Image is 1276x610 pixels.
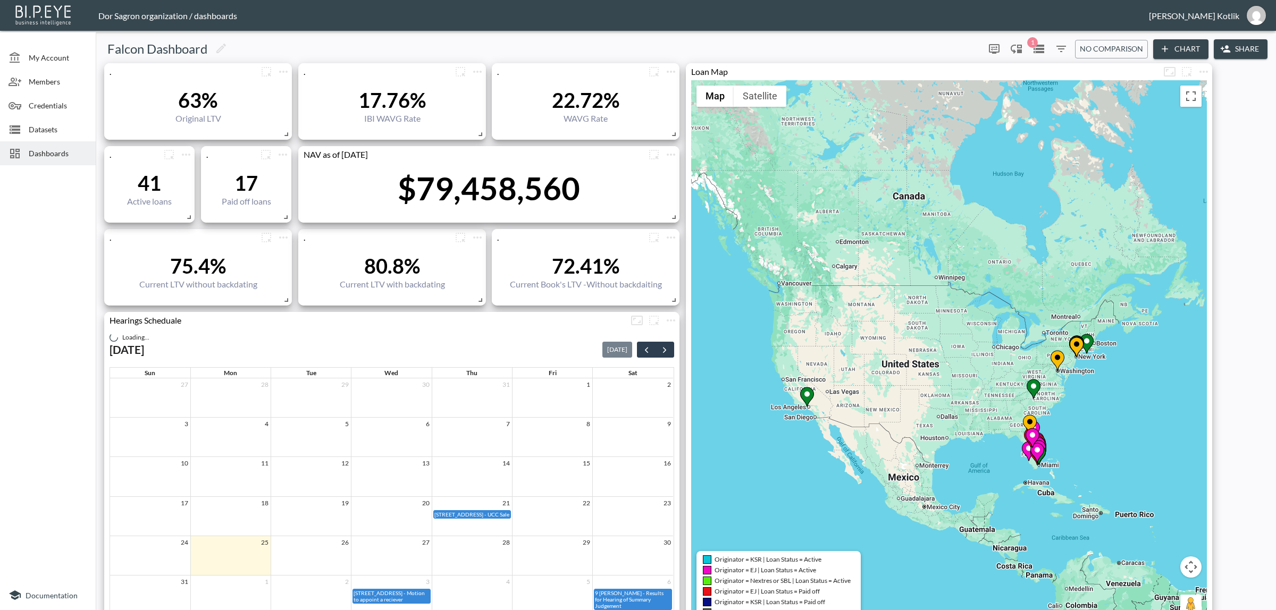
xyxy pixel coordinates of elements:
a: September 5, 2025 [584,575,592,588]
div: Loan Map [686,66,1161,77]
div: 9 [PERSON_NAME] - Results for Hearing of Summary Judgement [594,589,671,609]
span: Attach chart to a group [1178,65,1195,75]
span: Credentials [29,100,87,111]
button: Share [1214,39,1267,59]
td: August 5, 2025 [271,418,351,457]
td: August 29, 2025 [512,536,592,575]
a: September 4, 2025 [504,575,512,588]
a: July 30, 2025 [420,378,432,391]
span: Chart settings [469,63,486,80]
span: Attach chart to a group [645,231,662,241]
div: . [492,66,645,77]
a: August 10, 2025 [179,457,190,469]
div: Hearings Scheduale [104,315,628,325]
a: August 3, 2025 [182,418,190,430]
td: August 11, 2025 [190,457,271,496]
div: [STREET_ADDRESS] - Motion to appoint a reciever [353,589,430,603]
span: Chart settings [1195,63,1212,80]
div: Current LTV without backdating [139,279,257,289]
span: Originator = EJ | Loan Status = Active [715,566,816,574]
td: August 10, 2025 [110,457,190,496]
span: Attach chart to a group [645,65,662,75]
td: July 29, 2025 [271,378,351,418]
td: July 30, 2025 [351,378,432,418]
div: . [104,149,161,159]
a: September 1, 2025 [263,575,271,588]
div: WAVG Rate [552,113,620,123]
span: Chart settings [275,229,292,246]
td: August 6, 2025 [351,418,432,457]
a: Wednesday [382,368,400,378]
td: July 27, 2025 [110,378,190,418]
a: August 9, 2025 [665,418,673,430]
td: August 27, 2025 [351,536,432,575]
a: August 30, 2025 [661,536,673,548]
span: My Account [29,52,87,63]
div: Current Book's LTV -Without backdaiting [510,279,662,289]
a: August 25, 2025 [259,536,271,548]
a: August 5, 2025 [343,418,351,430]
td: August 3, 2025 [110,418,190,457]
button: more [1195,63,1212,80]
a: August 24, 2025 [179,536,190,548]
a: Documentation [9,589,87,601]
div: . [492,232,645,242]
div: . [298,232,452,242]
button: Map camera controls [1180,556,1202,578]
span: Originator = KSR | Loan Status = Active [715,555,821,563]
td: August 14, 2025 [432,457,512,496]
button: more [1178,63,1195,80]
button: dinak@ibi.co.il [1239,3,1273,28]
button: Toggle fullscreen view [1180,86,1202,107]
td: August 18, 2025 [190,496,271,536]
div: . [298,66,452,77]
a: August 29, 2025 [581,536,592,548]
div: . [201,149,257,159]
td: August 8, 2025 [512,418,592,457]
a: August 11, 2025 [259,457,271,469]
button: more [662,312,679,329]
span: Attach chart to a group [258,65,275,75]
a: September 2, 2025 [343,575,351,588]
div: 22.72% [552,88,620,112]
a: July 31, 2025 [500,378,512,391]
a: Monday [222,368,239,378]
td: July 31, 2025 [432,378,512,418]
span: Documentation [26,591,78,600]
div: 80.8% [340,253,445,278]
button: Show street map [696,86,734,107]
span: Attach chart to a group [161,148,178,158]
div: 63% [175,88,221,112]
button: more [452,63,469,80]
span: Dashboards [29,148,87,159]
div: [STREET_ADDRESS] - UCC Sale [434,511,510,518]
a: September 3, 2025 [424,575,432,588]
button: more [645,146,662,163]
td: August 7, 2025 [432,418,512,457]
td: August 13, 2025 [351,457,432,496]
span: Chart settings [662,229,679,246]
a: August 22, 2025 [581,497,592,509]
div: Paid off loans [222,196,271,206]
a: August 27, 2025 [420,536,432,548]
td: August 2, 2025 [593,378,673,418]
span: No comparison [1080,43,1143,56]
button: more [469,229,486,246]
a: August 12, 2025 [339,457,351,469]
a: Friday [547,368,559,378]
a: August 31, 2025 [179,575,190,588]
div: Original LTV [175,113,221,123]
span: Attach chart to a group [452,65,469,75]
a: August 7, 2025 [504,418,512,430]
div: 17.76% [358,88,426,112]
span: Originator = Nextres or SBL | Loan Status = Active [715,577,851,584]
button: more [662,63,679,80]
span: Originator = KSR | Loan Status = Paid off [715,598,825,606]
button: Next month [655,342,674,358]
button: more [274,146,291,163]
span: Datasets [29,124,87,135]
a: August 15, 2025 [581,457,592,469]
div: [PERSON_NAME] Kotlik [1149,11,1239,21]
img: 531933d148c321bd54990e2d729438bd [1247,6,1266,25]
a: July 27, 2025 [179,378,190,391]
